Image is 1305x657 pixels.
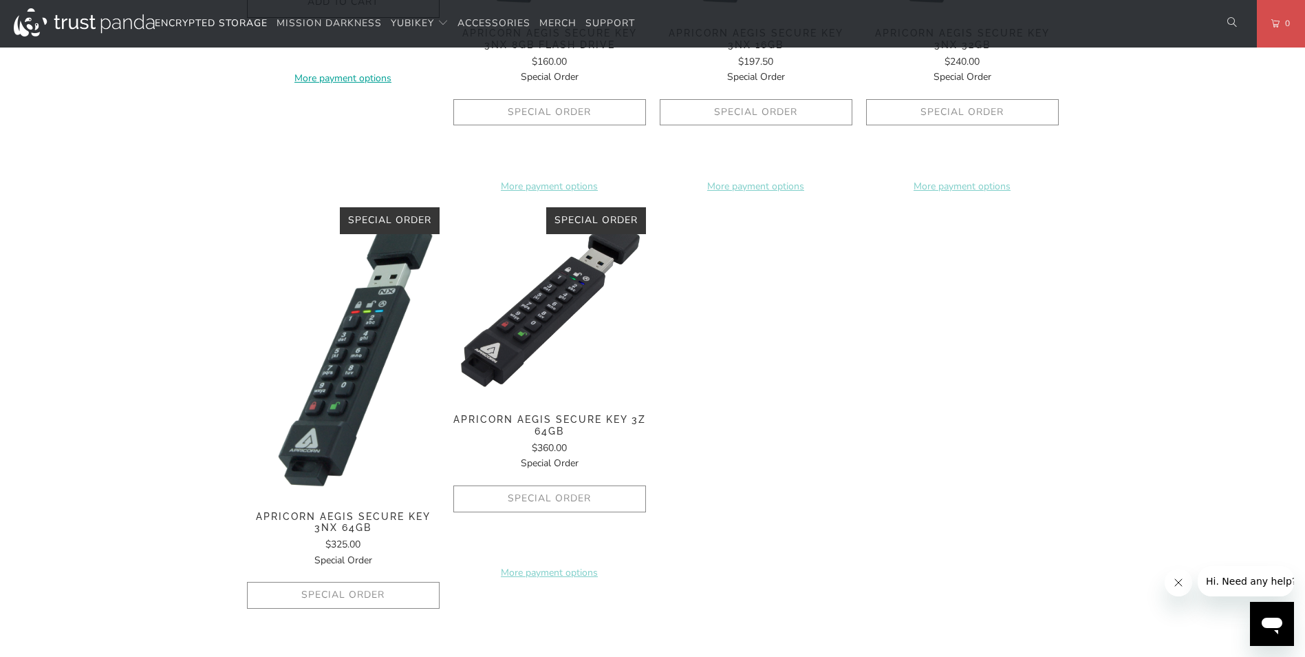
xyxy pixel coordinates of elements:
span: Special Order [314,554,372,567]
span: 0 [1280,16,1291,31]
span: Merch [539,17,576,30]
span: Apricorn Aegis Secure Key 3NX 64GB [247,511,440,534]
span: Encrypted Storage [155,17,268,30]
span: Support [585,17,635,30]
a: Apricorn Aegis Secure Key 3NX 64GB $325.00Special Order [247,511,440,568]
span: $240.00 [945,55,980,68]
iframe: Close message [1165,569,1192,596]
span: $160.00 [532,55,567,68]
span: Special Order [348,213,431,227]
a: Mission Darkness [277,8,382,40]
iframe: Message from company [1198,566,1294,596]
span: Accessories [457,17,530,30]
a: Encrypted Storage [155,8,268,40]
span: Special Order [521,70,579,83]
span: Special Order [727,70,785,83]
iframe: Button to launch messaging window [1250,602,1294,646]
span: $197.50 [738,55,773,68]
span: Special Order [521,457,579,470]
span: Apricorn Aegis Secure Key 3Z 64GB [453,414,646,437]
img: Trust Panda Australia [14,8,155,36]
span: YubiKey [391,17,434,30]
span: Hi. Need any help? [8,10,99,21]
a: Merch [539,8,576,40]
a: Apricorn Aegis Secure Key 3NX 8GB Flash Drive $160.00Special Order [453,28,646,85]
a: Apricorn Aegis Secure Key 3Z 64GB - Trust Panda Apricorn Aegis Secure Key 3Z 64GB - Trust Panda [453,207,646,400]
span: Special Order [934,70,991,83]
a: Accessories [457,8,530,40]
a: Apricorn Aegis Secure Key 3Z 64GB $360.00Special Order [453,414,646,471]
span: $360.00 [532,441,567,455]
a: Apricorn Aegis Secure Key 3NX 32GB $240.00Special Order [866,28,1059,85]
a: Apricorn Aegis Secure Key 3NX 16GB $197.50Special Order [660,28,852,85]
summary: YubiKey [391,8,449,40]
a: Apricorn Aegis Secure Key 3NX 64GB - Trust Panda Apricorn Aegis Secure Key 3NX 64GB - Trust Panda [247,207,440,497]
img: Apricorn Aegis Secure Key 3NX 64GB - Trust Panda [247,207,440,497]
a: Support [585,8,635,40]
img: Apricorn Aegis Secure Key 3Z 64GB - Trust Panda [453,207,646,400]
span: Mission Darkness [277,17,382,30]
span: Special Order [554,213,638,227]
nav: Translation missing: en.navigation.header.main_nav [155,8,635,40]
a: More payment options [247,71,440,86]
span: $325.00 [325,538,360,551]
